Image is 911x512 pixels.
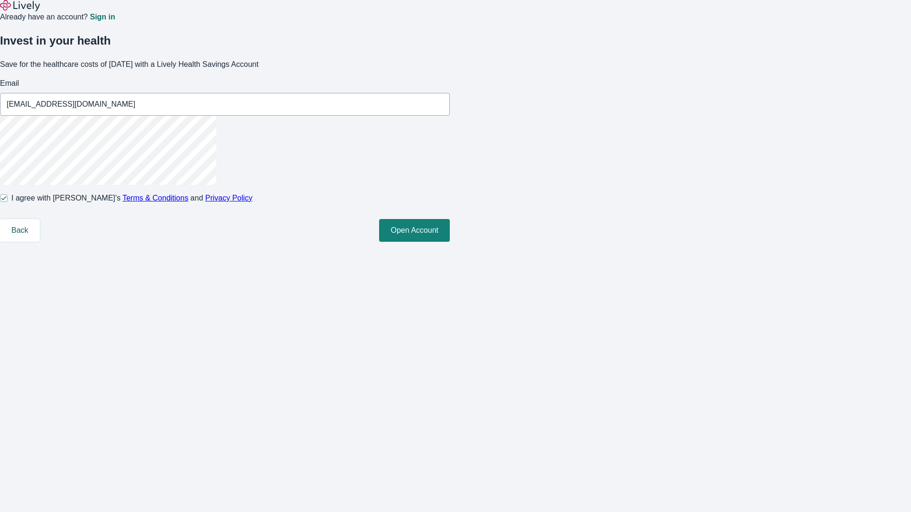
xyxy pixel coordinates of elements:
[205,194,253,202] a: Privacy Policy
[90,13,115,21] a: Sign in
[122,194,188,202] a: Terms & Conditions
[379,219,450,242] button: Open Account
[11,192,252,204] span: I agree with [PERSON_NAME]’s and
